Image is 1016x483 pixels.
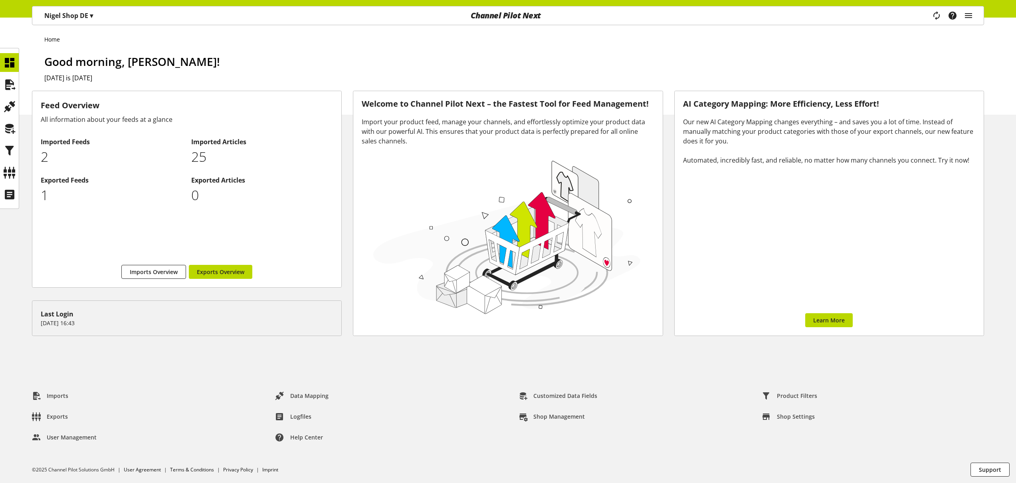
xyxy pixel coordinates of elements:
span: Imports Overview [130,268,178,276]
nav: main navigation [32,6,984,25]
a: Help center [269,430,329,445]
a: Shop Management [512,409,591,424]
p: 2 [41,147,183,167]
h2: Imported Articles [191,137,333,147]
span: Shop Management [533,412,585,421]
span: Logfiles [290,412,311,421]
p: 0 [191,185,333,205]
a: Exports [26,409,74,424]
h3: Welcome to Channel Pilot Next – the Fastest Tool for Feed Management! [362,99,654,109]
a: User Agreement [124,466,161,473]
div: All information about your feeds at a glance [41,115,333,124]
span: Customized Data Fields [533,392,597,400]
a: User Management [26,430,103,445]
a: Data Mapping [269,389,335,403]
span: Support [979,465,1001,474]
p: Nigel Shop DE [44,11,93,20]
h3: AI Category Mapping: More Efficiency, Less Effort! [683,99,975,109]
a: Exports Overview [189,265,252,279]
span: Good morning, [PERSON_NAME]! [44,54,220,69]
a: Shop Settings [756,409,821,424]
li: ©2025 Channel Pilot Solutions GmbH [32,466,124,473]
span: Imports [47,392,68,400]
h2: Imported Feeds [41,137,183,147]
span: Product Filters [777,392,817,400]
span: Exports [47,412,68,421]
button: Support [970,463,1010,477]
span: User Management [47,433,97,441]
span: ▾ [90,11,93,20]
h2: [DATE] is [DATE] [44,73,984,83]
span: Exports Overview [197,268,244,276]
div: Import your product feed, manage your channels, and effortlessly optimize your product data with ... [362,117,654,146]
a: Learn More [805,313,853,327]
h3: Feed Overview [41,99,333,111]
span: Learn More [813,316,845,324]
a: Imports [26,389,75,403]
a: Imprint [262,466,278,473]
span: Data Mapping [290,392,329,400]
a: Logfiles [269,409,318,424]
p: [DATE] 16:43 [41,319,333,327]
a: Terms & Conditions [170,466,214,473]
div: Last Login [41,309,333,319]
h2: Exported Feeds [41,175,183,185]
a: Product Filters [756,389,824,403]
img: 78e1b9dcff1e8392d83655fcfc870417.svg [370,156,644,317]
p: 1 [41,185,183,205]
a: Customized Data Fields [512,389,604,403]
span: Help center [290,433,323,441]
div: Our new AI Category Mapping changes everything – and saves you a lot of time. Instead of manually... [683,117,975,165]
a: Imports Overview [121,265,186,279]
h2: Exported Articles [191,175,333,185]
a: Privacy Policy [223,466,253,473]
p: 25 [191,147,333,167]
span: Shop Settings [777,412,815,421]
